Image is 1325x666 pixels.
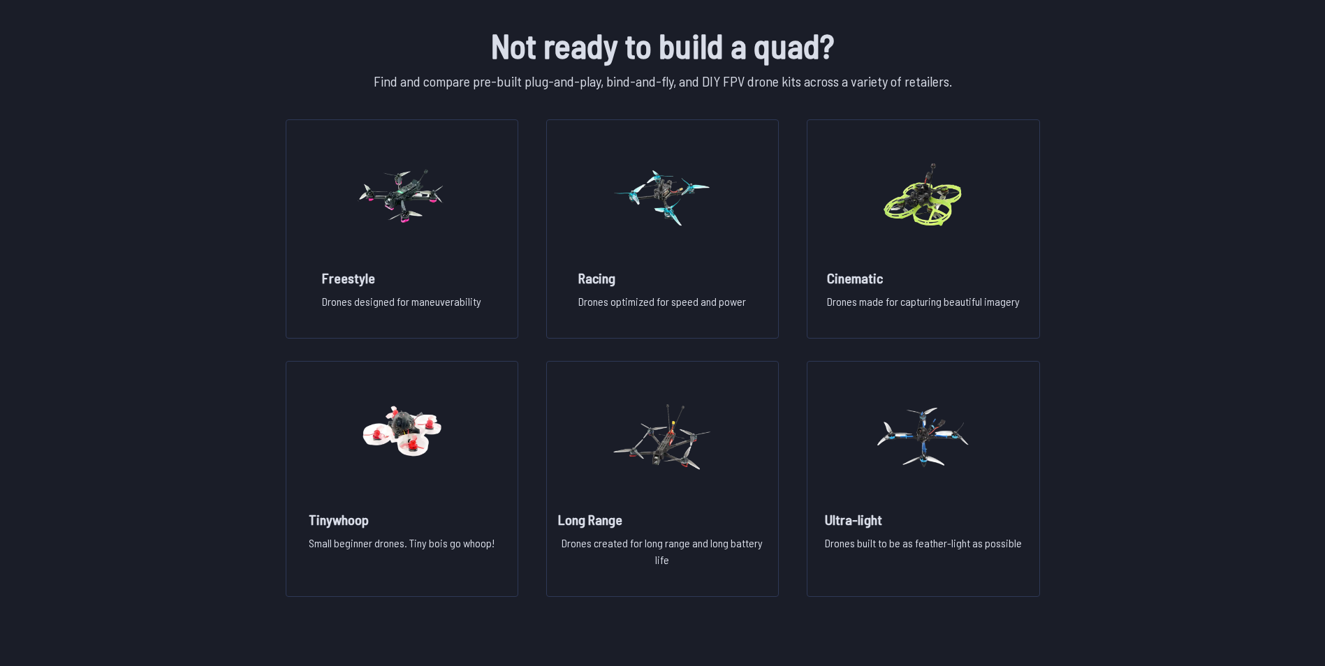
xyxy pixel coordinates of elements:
a: image of categoryCinematicDrones made for capturing beautiful imagery [807,119,1039,339]
h2: Ultra-light [825,510,1022,529]
img: image of category [612,134,712,257]
h1: Not ready to build a quad? [283,20,1043,71]
h2: Freestyle [322,268,481,288]
img: image of category [873,376,974,498]
p: Drones optimized for speed and power [578,293,746,321]
p: Drones created for long range and long battery life [558,535,767,579]
a: image of categoryLong RangeDrones created for long range and long battery life [546,361,779,597]
p: Small beginner drones. Tiny bois go whoop! [309,535,495,579]
a: image of categoryUltra-lightDrones built to be as feather-light as possible [807,361,1039,597]
a: image of categoryFreestyleDrones designed for maneuverability [286,119,518,339]
h2: Cinematic [827,268,1020,288]
a: image of categoryTinywhoopSmall beginner drones. Tiny bois go whoop! [286,361,518,597]
h2: Long Range [558,510,767,529]
img: image of category [351,134,452,257]
p: Find and compare pre-built plug-and-play, bind-and-fly, and DIY FPV drone kits across a variety o... [283,71,1043,91]
img: image of category [873,134,974,257]
p: Drones designed for maneuverability [322,293,481,321]
img: image of category [351,376,452,498]
h2: Tinywhoop [309,510,495,529]
p: Drones built to be as feather-light as possible [825,535,1022,579]
p: Drones made for capturing beautiful imagery [827,293,1020,321]
h2: Racing [578,268,746,288]
img: image of category [612,376,712,498]
a: image of categoryRacingDrones optimized for speed and power [546,119,779,339]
